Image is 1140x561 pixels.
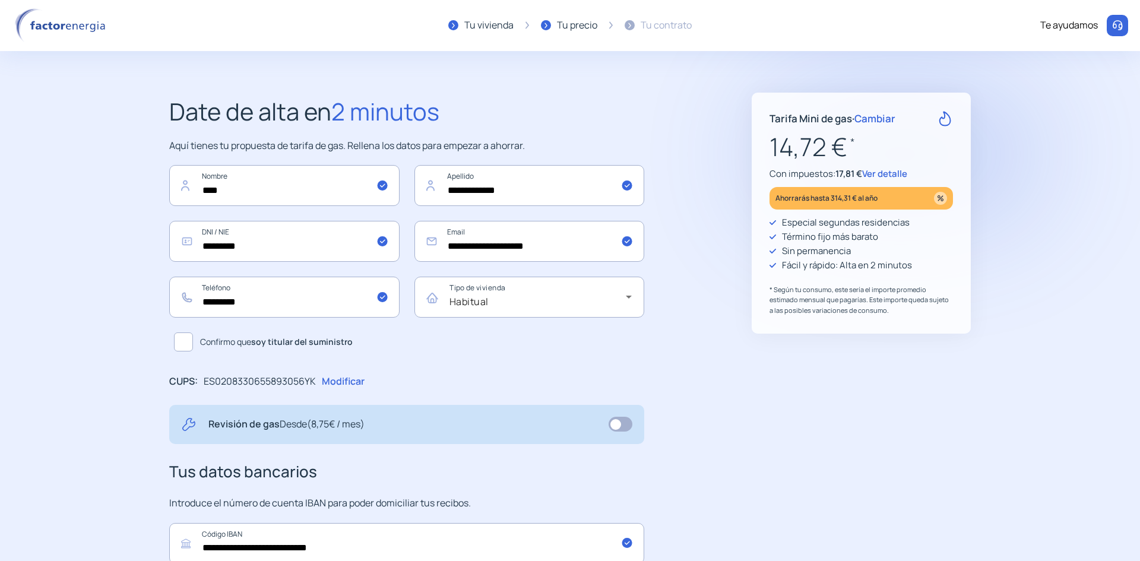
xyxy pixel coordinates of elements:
div: Te ayudamos [1040,18,1098,33]
img: tool.svg [181,417,197,432]
div: Tu contrato [641,18,692,33]
span: Confirmo que [200,335,353,348]
p: Revisión de gas [208,417,365,432]
img: percentage_icon.svg [934,192,947,205]
img: rate-G.svg [938,111,953,126]
span: Habitual [449,295,489,308]
span: Ver detalle [862,167,907,180]
p: Tarifa Mini de gas · [769,110,895,126]
p: ES0208330655893056YK [204,374,316,389]
div: Tu vivienda [464,18,514,33]
p: Aquí tienes tu propuesta de tarifa de gas. Rellena los datos para empezar a ahorrar. [169,138,644,154]
p: Especial segundas residencias [782,215,910,230]
span: Desde (8,75€ / mes) [280,417,365,430]
span: 17,81 € [835,167,862,180]
img: llamar [1111,20,1123,31]
h2: Date de alta en [169,93,644,131]
div: Tu precio [557,18,597,33]
p: * Según tu consumo, este sería el importe promedio estimado mensual que pagarías. Este importe qu... [769,284,953,316]
p: Con impuestos: [769,167,953,181]
p: Término fijo más barato [782,230,878,244]
mat-label: Tipo de vivienda [449,283,505,293]
img: logo factor [12,8,113,43]
span: 2 minutos [331,95,439,128]
p: Modificar [322,374,365,389]
p: CUPS: [169,374,198,389]
b: soy titular del suministro [251,336,353,347]
p: Sin permanencia [782,244,851,258]
h3: Tus datos bancarios [169,459,644,484]
p: Fácil y rápido: Alta en 2 minutos [782,258,912,272]
span: Cambiar [854,112,895,125]
p: Introduce el número de cuenta IBAN para poder domiciliar tus recibos. [169,496,644,511]
p: Ahorrarás hasta 314,31 € al año [775,191,878,205]
p: 14,72 € [769,127,953,167]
